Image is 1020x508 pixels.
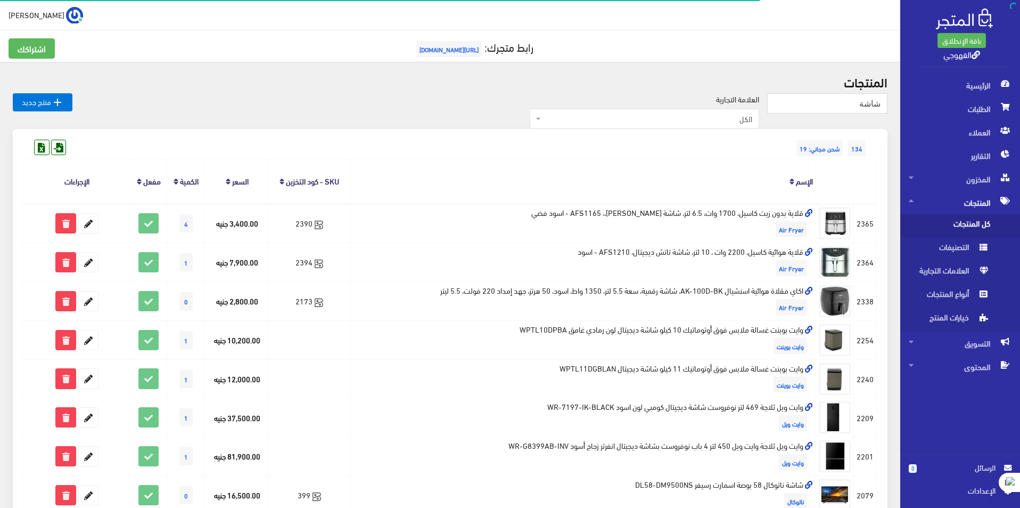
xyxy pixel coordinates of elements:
td: وايت بوينت غسالة ملابس فوق أوتوماتيك 11 كيلو شاشة ديجيتال WPTL11DGBLAN [350,359,816,398]
span: Air Fryer [776,221,807,237]
img: akay-mkla-hoayy-asnshyal-ak-100d-bk-shash-rkmy-saa-55-ltr-1350-oat-asod-50-hrtz-ghd-amdad-220-fol... [819,285,851,317]
img: oayt-boynt-ghsal-mlabs-fok-aotomatyk-10-kylo-shash-dygytal-lon-rmady-ghamk-wptl10dpba.png [819,324,851,356]
span: الرسائل [925,462,996,473]
td: 37,500.00 جنيه [205,398,269,437]
a: مفعل [143,173,161,188]
span: 1 [179,408,193,426]
span: 0 [179,292,193,310]
span: وايت بوينت [774,338,807,354]
td: 2365 [854,204,877,243]
span: العملاء [909,120,1011,144]
a: ... [PERSON_NAME] [9,6,83,23]
a: أنواع المنتجات [900,285,1020,308]
img: oayt-boynt-ghsal-mlabs-fok-aotomatyk-11-kylo-shash-dygytal-bab-zgagy-lon-rmady-ghamk-wptl11dgba.png [819,363,851,395]
a: الطلبات [900,97,1020,120]
span: الكل [543,114,752,124]
span: وايت ويل [779,415,807,431]
td: وايت ويل ثلاجة 469 لتر نوفروست شاشة ديجيتال كومبي لون اسود WR-7197-IK-BLACK [350,398,816,437]
input: بحث... [767,93,887,114]
span: الكل [530,109,759,129]
span: المحتوى [909,355,1011,378]
span: 134 [848,140,866,156]
span: 1 [179,370,193,388]
span: خيارات المنتج [909,308,990,332]
td: وايت بوينت غسالة ملابس فوق أوتوماتيك 10 كيلو شاشة ديجيتال لون رمادي غامق WPTL10DPBA [350,320,816,359]
td: 7,900.00 جنيه [205,243,269,282]
a: المحتوى [900,355,1020,378]
span: الرئيسية [909,74,1011,97]
span: المنتجات [909,191,1011,214]
a: الكمية [180,173,199,188]
span: 0 [909,464,917,473]
td: 3,400.00 جنيه [205,204,269,243]
span: التصنيفات [909,238,990,261]
span: [URL][DOMAIN_NAME] [416,41,482,57]
i:  [51,96,64,109]
td: 2364 [854,243,877,282]
span: شحن مجاني: 19 [796,140,843,156]
a: رابط متجرك:[URL][DOMAIN_NAME] [414,37,533,57]
a: التقارير [900,144,1020,167]
a: العملاء [900,120,1020,144]
span: المخزون [909,167,1011,191]
span: التسويق [909,332,1011,355]
a: اشتراكك [9,38,55,59]
span: 1 [179,253,193,271]
span: 1 [179,447,193,465]
span: العلامات التجارية [909,261,990,285]
a: الرئيسية [900,74,1020,97]
span: اﻹعدادات [917,485,995,496]
img: oayt-oyl-thlag-oayt-oyl-450-ltr-4-bab-nofrost-bshash-dygytal-anfrtr-zgag-asod-wr-g8399ab-inv.png [819,440,851,472]
td: 10,200.00 جنيه [205,320,269,359]
td: 2,800.00 جنيه [205,281,269,320]
td: 81,900.00 جنيه [205,437,269,476]
span: 4 [179,214,193,232]
td: 2173 [269,281,350,320]
span: الطلبات [909,97,1011,120]
img: klay-hoayy-kasyl-2200-oat-10-ltr-shash-tatsh-dygytal-afs1210-asod.png [819,246,851,278]
a: كل المنتجات [900,214,1020,238]
a: منتج جديد [13,93,72,111]
td: 2254 [854,320,877,359]
td: 12,000.00 جنيه [205,359,269,398]
span: 1 [179,331,193,349]
span: Air Fryer [776,260,807,276]
td: قلاية هوائية كاسيل، 2200 وات ، 10 لتر، شاشة تاتش ديجيتال، AFS1210 - اسود [350,243,816,282]
td: 2390 [269,204,350,243]
span: 0 [179,486,193,504]
td: 2201 [854,437,877,476]
td: 2240 [854,359,877,398]
span: وايت ويل [779,454,807,470]
a: العلامات التجارية [900,261,1020,285]
svg: Synced with Zoho Books [315,221,323,229]
img: . [936,9,993,29]
th: الإجراءات [24,159,130,204]
a: التصنيفات [900,238,1020,261]
span: Air Fryer [776,299,807,315]
a: المنتجات [900,191,1020,214]
a: المخزون [900,167,1020,191]
td: 2209 [854,398,877,437]
span: وايت بوينت [774,376,807,392]
svg: Synced with Zoho Books [315,299,323,307]
span: كل المنتجات [909,214,990,238]
img: ... [66,7,83,24]
a: السعر [232,173,249,188]
a: خيارات المنتج [900,308,1020,332]
td: 2338 [854,281,877,320]
svg: Synced with Zoho Books [315,260,323,268]
td: اكاي مقلاة هوائية اسنشيال AK-100D-BK، شاشة رقمية، سعة 5.5 لتر، 1350 واط، اسود، 50 هرتز، جهد إمداد... [350,281,816,320]
a: 0 الرسائل [909,462,1011,485]
a: القهوجي [943,46,980,62]
a: الإسم [796,173,813,188]
span: أنواع المنتجات [909,285,990,308]
span: [PERSON_NAME] [9,8,64,21]
td: وايت ويل ثلاجة وايت ويل 450 لتر 4 باب نوفروست بشاشة ديجيتال انفرتر زجاج أسود WR-G8399AB-INV [350,437,816,476]
td: 2394 [269,243,350,282]
img: klay-bdon-zyt-kasyl-1700-oat-65-ltr-shash-tatsh-dygytal-afs1165-asod-fdy.png [819,207,851,239]
a: SKU - كود التخزين [286,173,339,188]
h2: المنتجات [13,75,887,88]
img: oayt-oyl-thlag-469-ltr-nofrost-shash-dygytal-komby-lon-asod-wr-7197-ik-black.png [819,401,851,433]
label: العلامة التجارية [716,93,759,105]
a: باقة الإنطلاق [937,33,986,48]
